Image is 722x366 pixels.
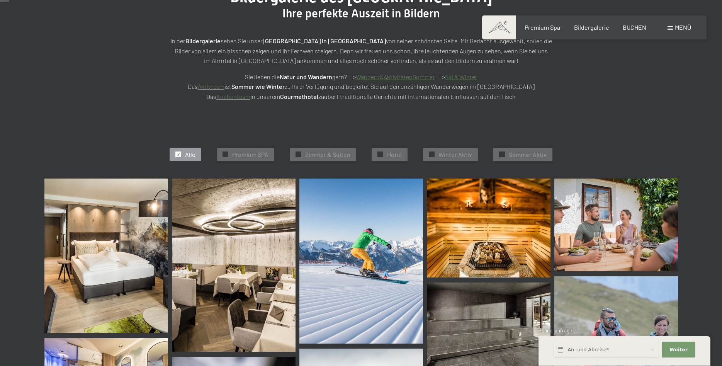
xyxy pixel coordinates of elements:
[501,152,504,157] span: ✓
[216,93,250,100] a: Küchenteam
[427,179,550,277] img: Bildergalerie
[299,179,423,344] img: Bildergalerie
[282,7,440,20] span: Ihre perfekte Auszeit in Bildern
[574,24,609,31] a: Bildergalerie
[168,36,554,66] p: In der sehen Sie unser von seiner schönsten Seite. Mit Bedacht ausgewählt, sollen die Bilder von ...
[438,150,472,159] span: Winter Aktiv
[675,24,691,31] span: Menü
[430,152,433,157] span: ✓
[280,73,332,80] strong: Natur und Wandern
[168,72,554,102] p: Sie lieben die gern? --> ---> Das ist zu Ihrer Verfügung und begleitet Sie auf den unzähligen Wan...
[231,83,285,90] strong: Sommer wie Winter
[525,24,560,31] a: Premium Spa
[232,150,268,159] span: Premium SPA
[539,327,572,334] span: Schnellanfrage
[669,346,688,353] span: Weiter
[44,179,168,333] img: Bildergalerie
[623,24,646,31] a: BUCHEN
[509,150,547,159] span: Sommer Aktiv
[198,83,224,90] a: Aktivteam
[185,150,195,159] span: Alle
[379,152,382,157] span: ✓
[280,93,318,100] strong: Gourmethotel
[356,73,435,80] a: Wandern&AktivitätenSommer
[305,150,350,159] span: Zimmer & Suiten
[297,152,300,157] span: ✓
[387,150,402,159] span: Hotel
[224,152,227,157] span: ✓
[185,37,221,44] strong: Bildergalerie
[177,152,180,157] span: ✓
[172,179,296,352] img: Bildergalerie
[554,179,678,271] img: Bildergalerie
[445,73,477,80] a: Ski & Winter
[263,37,386,44] strong: [GEOGRAPHIC_DATA] in [GEOGRAPHIC_DATA]
[662,342,695,358] button: Weiter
